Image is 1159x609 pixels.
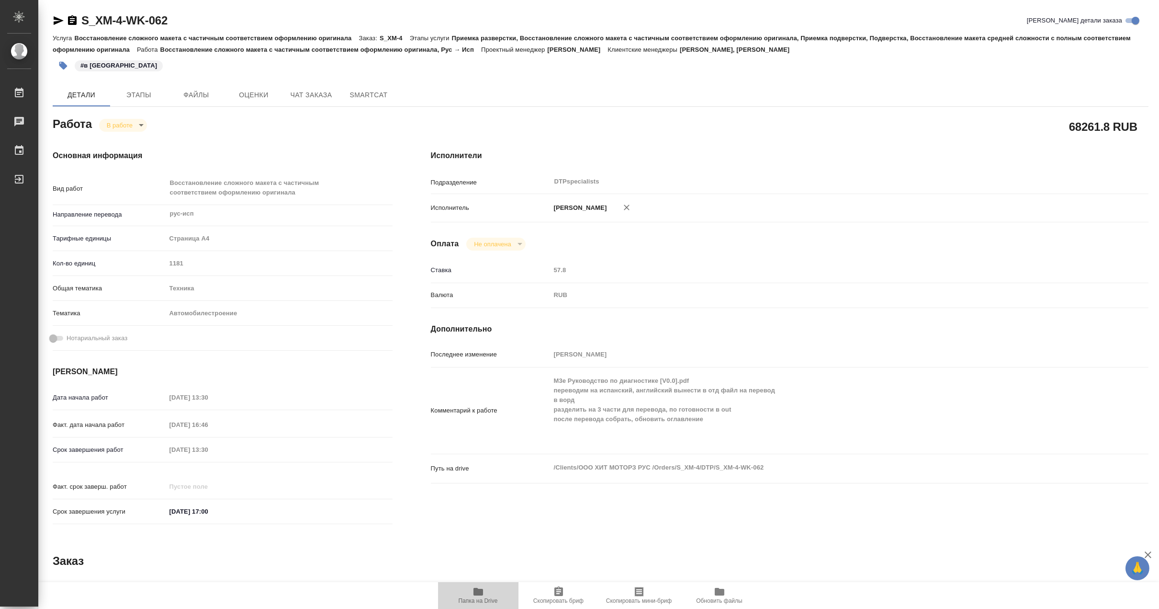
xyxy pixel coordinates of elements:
[53,580,393,592] h4: Основная информация
[166,391,250,404] input: Пустое поле
[53,184,166,194] p: Вид работ
[359,34,380,42] p: Заказ:
[431,178,551,187] p: Подразделение
[53,210,166,219] p: Направление перевода
[53,34,1131,53] p: Приемка разверстки, Восстановление сложного макета с частичным соответствием оформлению оригинала...
[471,240,514,248] button: Не оплачена
[53,393,166,402] p: Дата начала работ
[53,309,166,318] p: Тематика
[160,46,481,53] p: Восстановление сложного макета с частичным соответствием оформлению оригинала, Рус → Исп
[431,238,459,250] h4: Оплата
[58,89,104,101] span: Детали
[533,598,584,604] span: Скопировать бриф
[53,445,166,455] p: Срок завершения работ
[173,89,219,101] span: Файлы
[1129,558,1146,578] span: 🙏
[551,347,1089,361] input: Пустое поле
[466,238,525,251] div: В работе
[431,464,551,473] p: Путь на drive
[166,443,250,457] input: Пустое поле
[80,61,157,70] p: #в [GEOGRAPHIC_DATA]
[53,150,393,161] h4: Основная информация
[53,553,84,569] h2: Заказ
[53,34,74,42] p: Услуга
[551,287,1089,303] div: RUB
[166,280,393,297] div: Техника
[53,115,92,132] h2: Работа
[410,34,452,42] p: Этапы услуги
[53,420,166,430] p: Факт. дата начала работ
[431,203,551,213] p: Исполнитель
[346,89,392,101] span: SmartCat
[680,46,797,53] p: [PERSON_NAME], [PERSON_NAME]
[606,598,672,604] span: Скопировать мини-бриф
[696,598,743,604] span: Обновить файлы
[166,305,393,322] div: Автомобилестроение
[551,460,1089,476] textarea: /Clients/ООО ХИТ МОТОРЗ РУС /Orders/S_XM-4/DTP/S_XM-4-WK-062
[137,46,160,53] p: Работа
[608,46,680,53] p: Клиентские менеджеры
[53,284,166,293] p: Общая тематика
[1125,556,1149,580] button: 🙏
[1027,16,1122,25] span: [PERSON_NAME] детали заказа
[74,34,359,42] p: Восстановление сложного макета с частичным соответствием оформлению оригинала
[431,350,551,359] p: Последнее изменение
[459,598,498,604] span: Папка на Drive
[53,507,166,517] p: Срок завершения услуги
[104,121,135,129] button: В работе
[288,89,334,101] span: Чат заказа
[231,89,277,101] span: Оценки
[53,55,74,76] button: Добавить тэг
[166,480,250,494] input: Пустое поле
[551,203,607,213] p: [PERSON_NAME]
[74,61,164,69] span: в ворд
[166,230,393,247] div: Страница А4
[53,234,166,243] p: Тарифные единицы
[99,119,147,132] div: В работе
[166,256,393,270] input: Пустое поле
[547,46,608,53] p: [PERSON_NAME]
[616,197,637,218] button: Удалить исполнителя
[431,265,551,275] p: Ставка
[481,46,547,53] p: Проектный менеджер
[518,582,599,609] button: Скопировать бриф
[599,582,679,609] button: Скопировать мини-бриф
[116,89,162,101] span: Этапы
[67,333,127,343] span: Нотариальный заказ
[438,582,518,609] button: Папка на Drive
[431,323,1148,335] h4: Дополнительно
[431,150,1148,161] h4: Исполнители
[166,505,250,518] input: ✎ Введи что-нибудь
[166,418,250,432] input: Пустое поле
[81,14,168,27] a: S_XM-4-WK-062
[53,15,64,26] button: Скопировать ссылку для ЯМессенджера
[431,580,1148,592] h4: Дополнительно
[1069,118,1137,135] h2: 68261.8 RUB
[67,15,78,26] button: Скопировать ссылку
[53,259,166,268] p: Кол-во единиц
[53,366,393,378] h4: [PERSON_NAME]
[431,406,551,415] p: Комментарий к работе
[551,263,1089,277] input: Пустое поле
[551,373,1089,447] textarea: М3е Руководство по диагностике [V0.0].pdf переводим на испанский, английский вынести в отд файл н...
[380,34,410,42] p: S_XM-4
[679,582,760,609] button: Обновить файлы
[53,482,166,492] p: Факт. срок заверш. работ
[431,290,551,300] p: Валюта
